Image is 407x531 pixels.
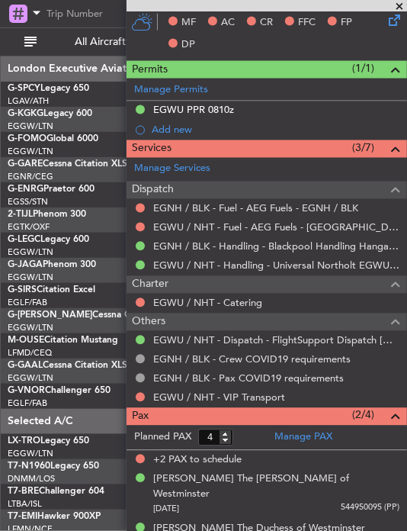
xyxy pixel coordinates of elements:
[8,436,40,446] span: LX-TRO
[8,235,89,244] a: G-LEGCLegacy 600
[8,512,37,521] span: T7-EMI
[153,391,285,404] a: EGWU / NHT - VIP Transport
[40,37,161,47] span: All Aircraft
[8,260,43,269] span: G-JAGA
[8,159,43,169] span: G-GARE
[8,84,40,93] span: G-SPCY
[134,162,210,177] a: Manage Services
[132,140,171,158] span: Services
[181,37,195,53] span: DP
[153,504,179,515] span: [DATE]
[153,334,399,347] a: EGWU / NHT - Dispatch - FlightSupport Dispatch [GEOGRAPHIC_DATA]
[8,436,89,446] a: LX-TROLegacy 650
[8,84,89,93] a: G-SPCYLegacy 650
[153,202,358,215] a: EGNH / BLK - Fuel - AEG Fuels - EGNH / BLK
[221,15,235,31] span: AC
[8,210,33,219] span: 2-TIJL
[341,502,399,515] span: 544950095 (PP)
[8,322,53,333] a: EGGW/LTN
[8,397,47,409] a: EGLF/FAB
[274,430,332,446] a: Manage PAX
[8,235,40,244] span: G-LEGC
[46,2,134,25] input: Trip Number
[8,185,43,194] span: G-ENRG
[152,124,399,137] div: Add new
[8,311,177,320] a: G-[PERSON_NAME]Cessna Citation XLS
[8,372,53,384] a: EGGW/LTN
[8,185,95,194] a: G-ENRGPraetor 600
[8,361,133,370] a: G-GAALCessna Citation XLS+
[260,15,273,31] span: CR
[8,196,48,208] a: EGSS/STN
[8,361,43,370] span: G-GAAL
[132,61,168,79] span: Permits
[298,15,316,31] span: FFC
[8,386,111,395] a: G-VNORChallenger 650
[341,15,352,31] span: FP
[8,221,50,233] a: EGTK/OXF
[8,386,45,395] span: G-VNOR
[132,276,168,294] span: Charter
[134,82,208,98] a: Manage Permits
[8,498,42,510] a: LTBA/ISL
[352,407,374,423] span: (2/4)
[8,272,53,283] a: EGGW/LTN
[8,347,52,359] a: LFMD/CEQ
[8,285,95,294] a: G-SIRSCitation Excel
[8,487,39,496] span: T7-BRE
[132,314,165,331] span: Others
[8,462,50,471] span: T7-N1960
[8,134,98,143] a: G-FOMOGlobal 6000
[153,259,399,272] a: EGWU / NHT - Handling - Universal Northolt EGWU / NHT
[8,246,53,258] a: EGGW/LTN
[132,408,149,426] span: Pax
[8,336,44,345] span: M-OUSE
[134,430,191,446] label: Planned PAX
[8,109,92,118] a: G-KGKGLegacy 600
[352,140,374,156] span: (3/7)
[8,121,53,132] a: EGGW/LTN
[153,472,399,502] div: [PERSON_NAME] The [PERSON_NAME] of Westminster
[153,221,399,234] a: EGWU / NHT - Fuel - AEG Fuels - [GEOGRAPHIC_DATA] / [GEOGRAPHIC_DATA]
[8,210,86,219] a: 2-TIJLPhenom 300
[8,171,53,182] a: EGNR/CEG
[8,311,92,320] span: G-[PERSON_NAME]
[8,260,96,269] a: G-JAGAPhenom 300
[153,353,351,366] a: EGNH / BLK - Crew COVID19 requirements
[8,109,43,118] span: G-KGKG
[8,462,99,471] a: T7-N1960Legacy 650
[8,95,49,107] a: LGAV/ATH
[8,297,47,308] a: EGLF/FAB
[153,104,234,117] div: EGWU PPR 0810z
[153,372,344,385] a: EGNH / BLK - Pax COVID19 requirements
[17,30,165,54] button: All Aircraft
[8,512,101,521] a: T7-EMIHawker 900XP
[153,453,242,468] span: +2 PAX to schedule
[8,159,133,169] a: G-GARECessna Citation XLS+
[8,285,37,294] span: G-SIRS
[8,448,53,459] a: EGGW/LTN
[8,487,104,496] a: T7-BREChallenger 604
[8,146,53,157] a: EGGW/LTN
[132,182,174,199] span: Dispatch
[8,473,55,484] a: DNMM/LOS
[153,240,399,253] a: EGNH / BLK - Handling - Blackpool Handling Hangar 3 EGNH / BLK
[8,336,118,345] a: M-OUSECitation Mustang
[153,297,262,310] a: EGWU / NHT - Catering
[352,60,374,76] span: (1/1)
[8,134,46,143] span: G-FOMO
[181,15,196,31] span: MF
